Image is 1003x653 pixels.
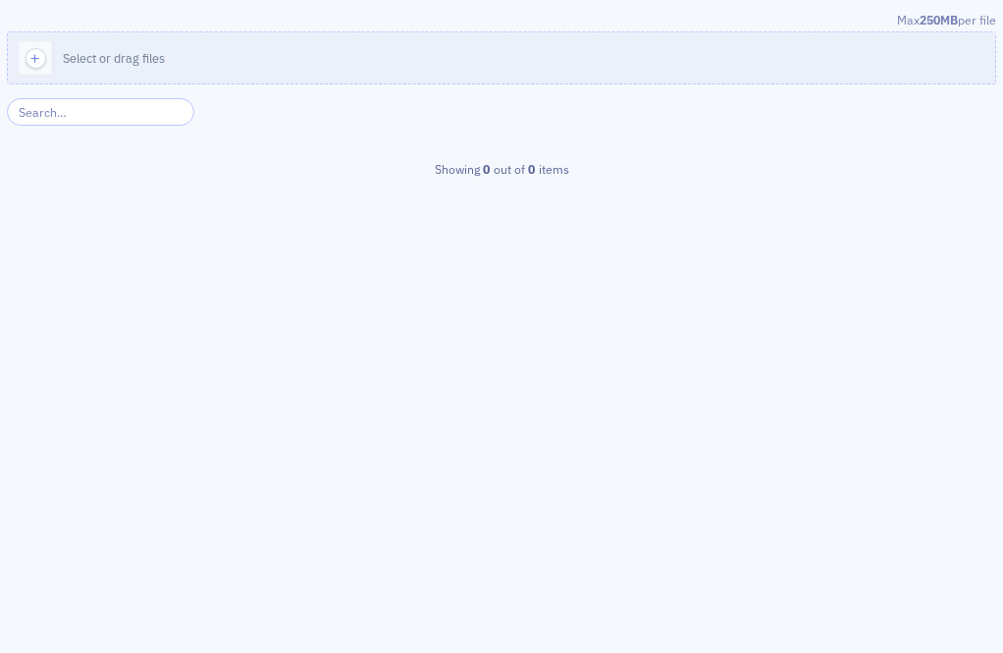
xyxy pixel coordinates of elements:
[7,160,996,178] div: Showing out of items
[7,98,194,126] input: Search…
[920,12,958,27] span: 250MB
[480,160,494,178] strong: 0
[525,160,539,178] strong: 0
[7,11,996,32] div: Max per file
[7,31,996,84] button: Select or drag files
[63,50,165,66] span: Select or drag files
